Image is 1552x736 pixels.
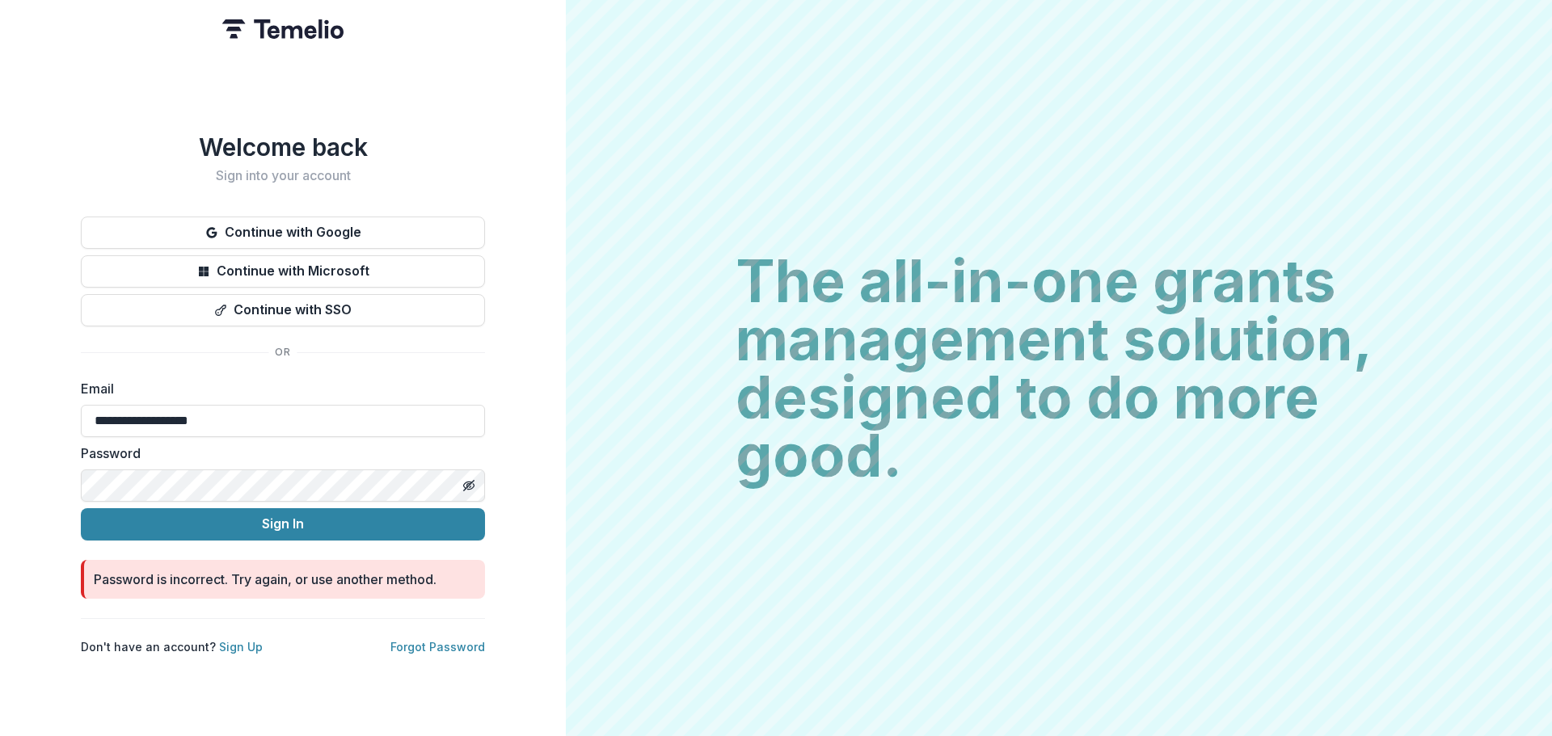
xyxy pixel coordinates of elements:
[222,19,344,39] img: Temelio
[81,638,263,655] p: Don't have an account?
[94,570,436,589] div: Password is incorrect. Try again, or use another method.
[81,379,475,398] label: Email
[390,640,485,654] a: Forgot Password
[81,444,475,463] label: Password
[81,508,485,540] button: Sign In
[81,294,485,326] button: Continue with SSO
[456,473,482,498] button: Toggle password visibility
[81,255,485,288] button: Continue with Microsoft
[81,217,485,249] button: Continue with Google
[81,168,485,183] h2: Sign into your account
[219,640,263,654] a: Sign Up
[81,132,485,162] h1: Welcome back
